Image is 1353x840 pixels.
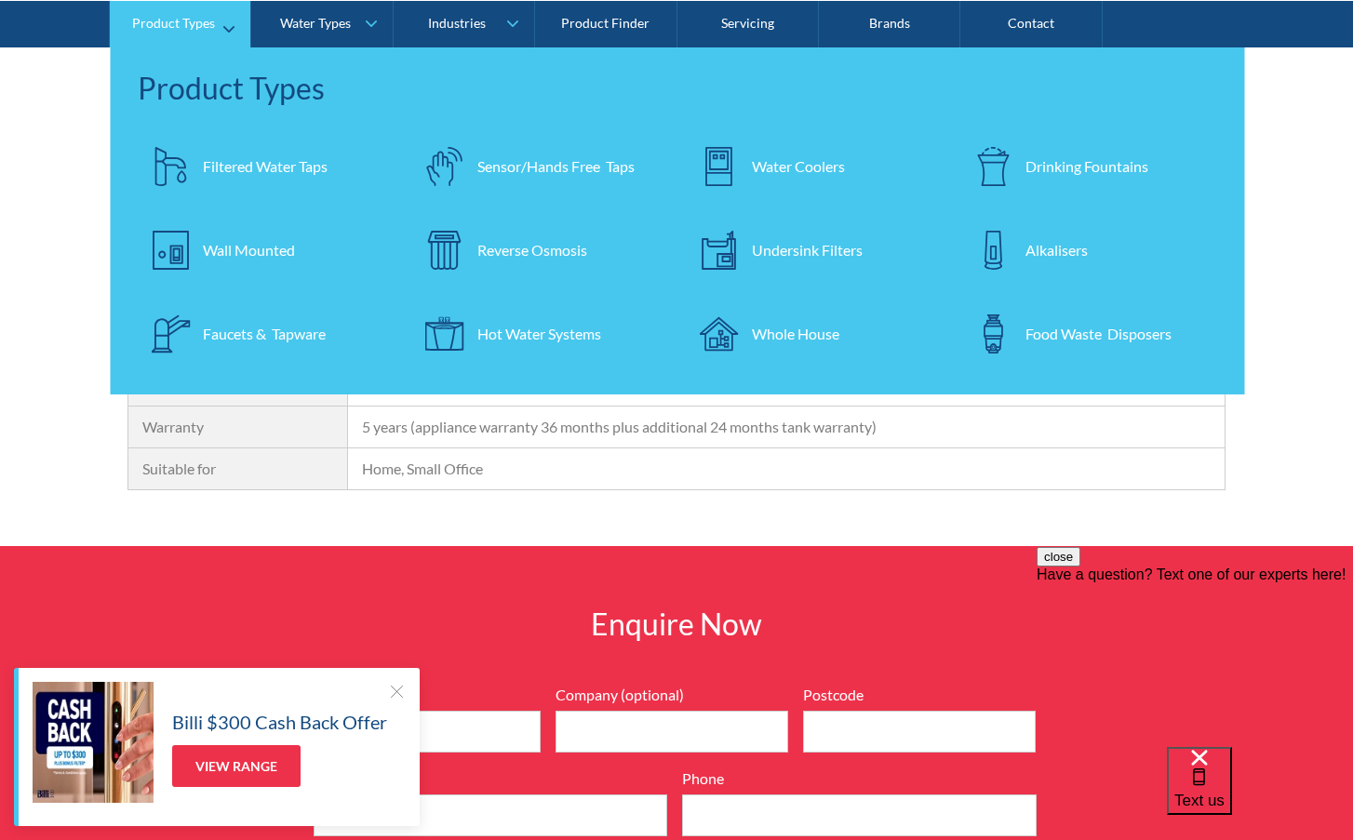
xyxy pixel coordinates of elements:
div: Sensor/Hands Free Taps [477,154,635,177]
label: Phone [682,767,1036,790]
label: Postcode [803,684,1036,706]
div: Product Types [138,65,1216,110]
div: Filtered Water Taps [203,154,328,177]
a: Hot Water Systems [412,300,668,366]
img: Billi $300 Cash Back Offer [33,682,154,803]
div: Water Coolers [752,154,845,177]
a: Reverse Osmosis [412,217,668,282]
nav: Product Types [110,47,1244,393]
label: Company (optional) [556,684,788,706]
a: Water Coolers [687,133,943,198]
div: Alkalisers [1025,238,1088,260]
div: 5 years (appliance warranty 36 months plus additional 24 months tank warranty) [362,416,1211,438]
a: View Range [172,745,301,787]
div: Food Waste Disposers [1025,322,1172,344]
div: Drinking Fountains [1025,154,1148,177]
h2: Enquire Now [407,602,946,647]
a: Whole House [687,300,943,366]
div: Water Types [280,15,351,31]
div: Suitable for [142,458,333,480]
a: Filtered Water Taps [138,133,394,198]
div: Industries [428,15,486,31]
div: Wall Mounted [203,238,295,260]
a: Drinking Fountains [960,133,1216,198]
div: Reverse Osmosis [477,238,587,260]
div: Whole House [752,322,839,344]
a: Undersink Filters [687,217,943,282]
a: Food Waste Disposers [960,300,1216,366]
a: Faucets & Tapware [138,300,394,366]
h5: Billi $300 Cash Back Offer [172,708,387,736]
div: Product Types [132,15,215,31]
iframe: podium webchat widget bubble [1167,747,1353,840]
label: Email [314,767,667,790]
a: Alkalisers [960,217,1216,282]
label: Name [314,684,541,706]
iframe: podium webchat widget prompt [1037,547,1353,770]
a: Sensor/Hands Free Taps [412,133,668,198]
div: Faucets & Tapware [203,322,326,344]
a: Wall Mounted [138,217,394,282]
div: Undersink Filters [752,238,863,260]
div: Hot Water Systems [477,322,601,344]
div: Home, Small Office [362,458,1211,480]
div: Warranty [142,416,333,438]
